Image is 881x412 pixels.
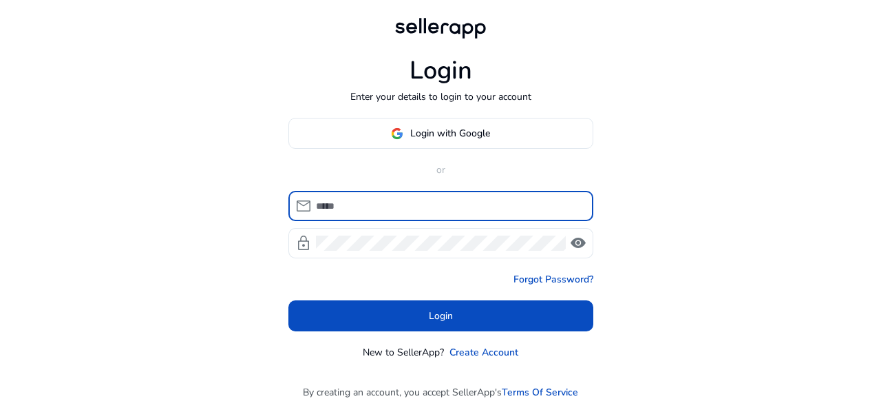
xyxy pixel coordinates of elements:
h1: Login [410,56,472,85]
a: Terms Of Service [502,385,578,400]
p: Enter your details to login to your account [350,90,531,104]
span: visibility [570,235,586,251]
p: or [288,163,593,177]
span: Login [429,309,453,323]
p: New to SellerApp? [363,345,444,360]
img: google-logo.svg [391,127,403,140]
span: lock [295,235,312,251]
a: Create Account [449,345,518,360]
span: Login with Google [410,126,490,141]
button: Login with Google [288,118,593,149]
span: mail [295,198,312,214]
a: Forgot Password? [513,272,593,287]
button: Login [288,300,593,331]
